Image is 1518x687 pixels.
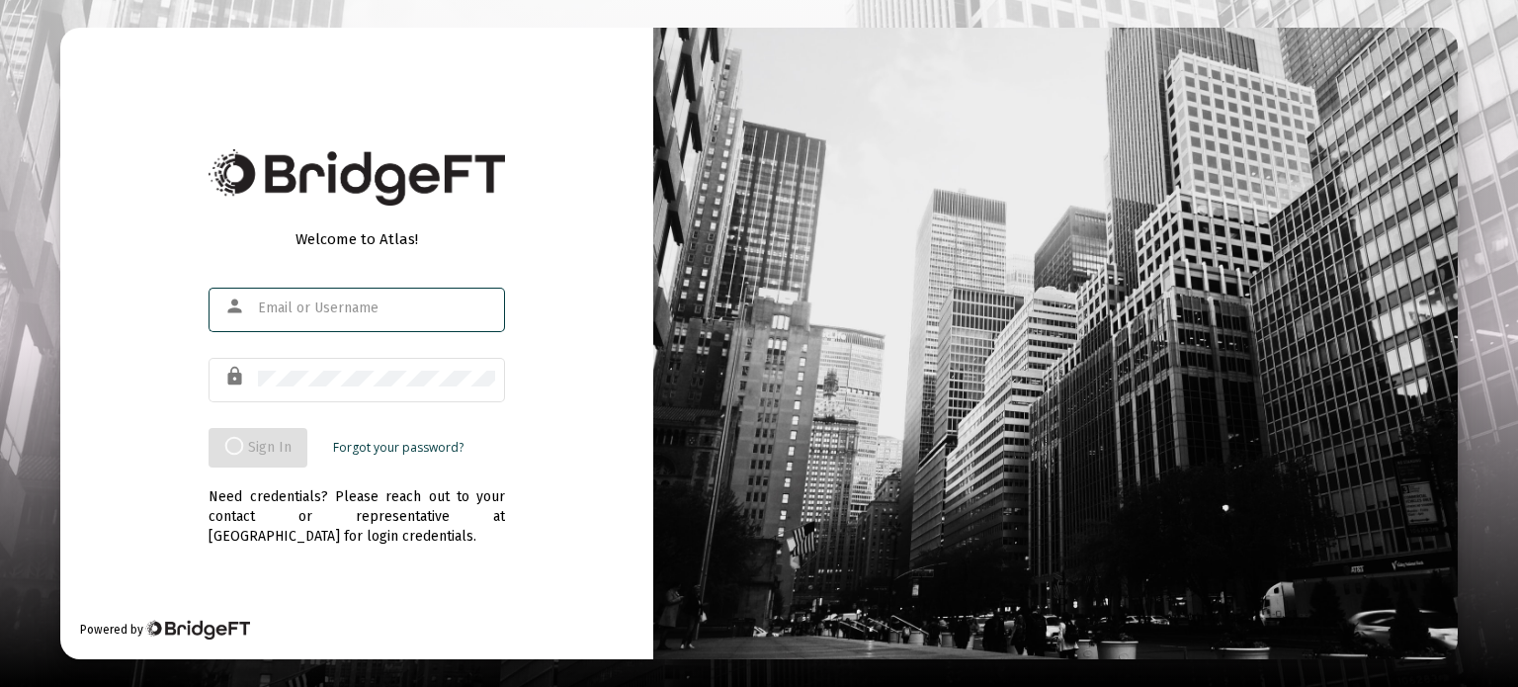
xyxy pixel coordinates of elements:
[145,620,249,640] img: Bridge Financial Technology Logo
[209,149,505,206] img: Bridge Financial Technology Logo
[209,229,505,249] div: Welcome to Atlas!
[209,468,505,547] div: Need credentials? Please reach out to your contact or representative at [GEOGRAPHIC_DATA] for log...
[224,439,292,456] span: Sign In
[224,295,248,318] mat-icon: person
[80,620,249,640] div: Powered by
[209,428,307,468] button: Sign In
[258,301,495,316] input: Email or Username
[224,365,248,388] mat-icon: lock
[333,438,464,458] a: Forgot your password?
